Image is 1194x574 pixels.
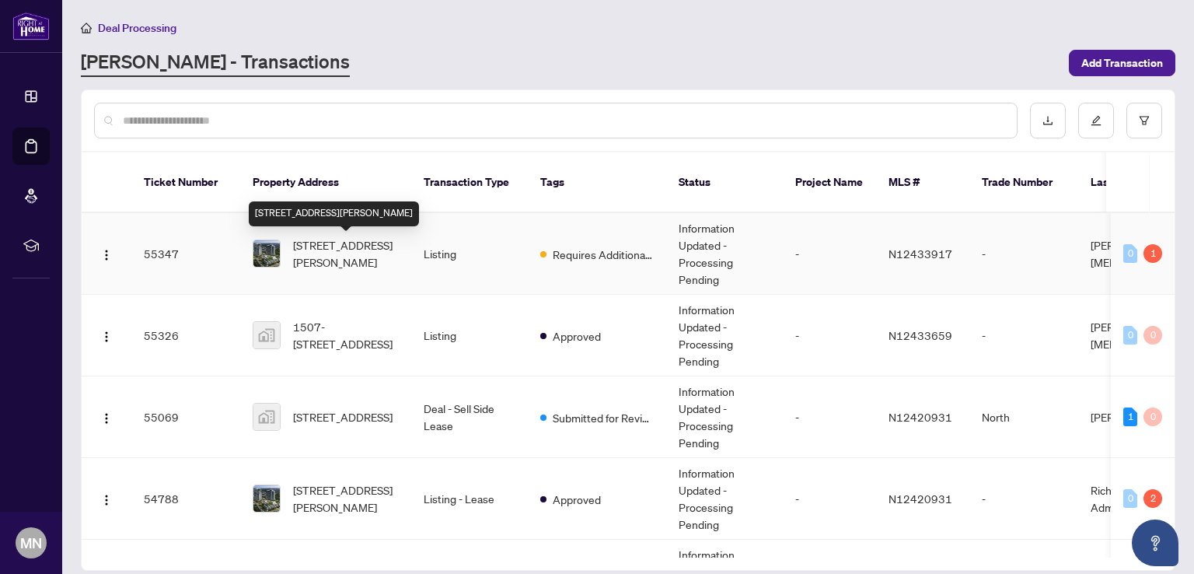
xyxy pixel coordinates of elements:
[411,213,528,295] td: Listing
[969,458,1078,540] td: -
[1143,408,1162,426] div: 0
[889,410,952,424] span: N12420931
[253,404,280,430] img: thumbnail-img
[1123,326,1137,345] div: 0
[783,213,876,295] td: -
[293,408,393,425] span: [STREET_ADDRESS]
[1132,520,1178,566] button: Open asap
[1030,103,1066,138] button: download
[131,152,240,213] th: Ticket Number
[969,295,1078,376] td: -
[666,213,783,295] td: Information Updated - Processing Pending
[969,213,1078,295] td: -
[783,295,876,376] td: -
[253,322,280,348] img: thumbnail-img
[1091,115,1101,126] span: edit
[411,152,528,213] th: Transaction Type
[1143,489,1162,508] div: 2
[889,328,952,342] span: N12433659
[666,152,783,213] th: Status
[889,247,952,261] span: N12433917
[553,327,601,345] span: Approved
[969,152,1078,213] th: Trade Number
[253,240,280,267] img: thumbnail-img
[100,412,113,425] img: Logo
[253,485,280,512] img: thumbnail-img
[1126,103,1162,138] button: filter
[1042,115,1053,126] span: download
[1143,326,1162,345] div: 0
[131,213,240,295] td: 55347
[666,458,783,540] td: Information Updated - Processing Pending
[94,486,119,511] button: Logo
[240,152,411,213] th: Property Address
[81,49,350,77] a: [PERSON_NAME] - Transactions
[293,236,399,271] span: [STREET_ADDRESS][PERSON_NAME]
[1123,408,1137,426] div: 1
[1123,244,1137,263] div: 0
[94,404,119,429] button: Logo
[100,331,113,343] img: Logo
[249,201,419,226] div: [STREET_ADDRESS][PERSON_NAME]
[1143,244,1162,263] div: 1
[100,494,113,506] img: Logo
[889,492,952,506] span: N12420931
[411,458,528,540] td: Listing - Lease
[666,376,783,458] td: Information Updated - Processing Pending
[969,376,1078,458] td: North
[1069,50,1175,76] button: Add Transaction
[553,491,601,508] span: Approved
[1081,51,1163,75] span: Add Transaction
[293,481,399,516] span: [STREET_ADDRESS][PERSON_NAME]
[94,241,119,266] button: Logo
[131,376,240,458] td: 55069
[876,152,969,213] th: MLS #
[12,12,50,40] img: logo
[81,23,92,33] span: home
[553,246,654,263] span: Requires Additional Docs
[1123,489,1137,508] div: 0
[131,295,240,376] td: 55326
[131,458,240,540] td: 54788
[783,152,876,213] th: Project Name
[100,249,113,261] img: Logo
[411,295,528,376] td: Listing
[1139,115,1150,126] span: filter
[1078,103,1114,138] button: edit
[98,21,176,35] span: Deal Processing
[783,376,876,458] td: -
[553,409,654,426] span: Submitted for Review
[293,318,399,352] span: 1507-[STREET_ADDRESS]
[20,532,42,554] span: MN
[666,295,783,376] td: Information Updated - Processing Pending
[411,376,528,458] td: Deal - Sell Side Lease
[94,323,119,348] button: Logo
[783,458,876,540] td: -
[528,152,666,213] th: Tags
